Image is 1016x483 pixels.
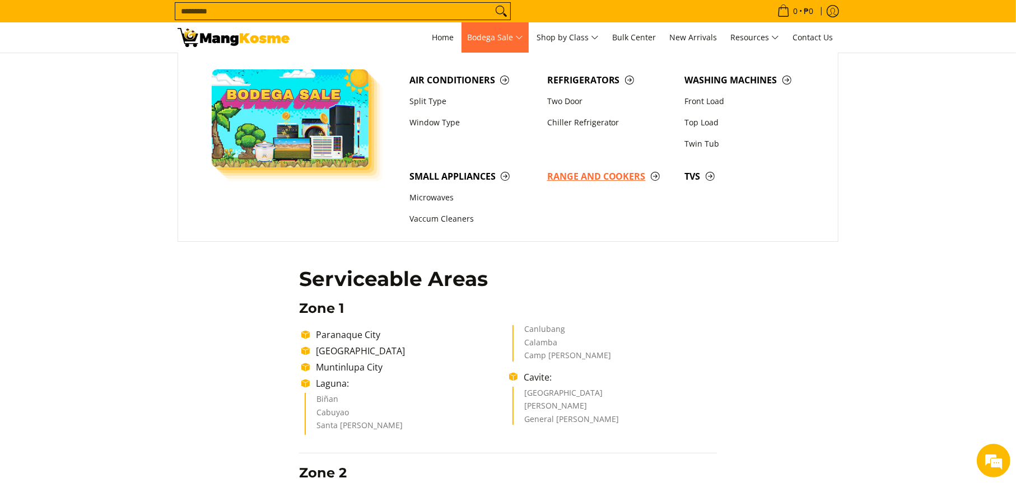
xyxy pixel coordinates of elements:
[6,306,213,345] textarea: Type your message and hit 'Enter'
[542,112,679,133] a: Chiller Refrigerator
[679,133,817,154] a: Twin Tub
[664,22,723,53] a: New Arrivals
[787,22,838,53] a: Contact Us
[310,377,509,390] li: Laguna:
[404,166,542,187] a: Small Appliances
[607,22,661,53] a: Bulk Center
[802,7,815,15] span: ₱0
[178,28,290,47] img: Shipping &amp; Delivery Page l Mang Kosme: Home Appliances Warehouse Sale!
[685,170,812,184] span: TVs
[492,3,510,20] button: Search
[524,389,706,402] li: [GEOGRAPHIC_DATA]
[537,31,599,45] span: Shop by Class
[524,325,706,339] li: Canlubang
[542,69,679,91] a: Refrigerators
[409,170,536,184] span: Small Appliances
[65,141,155,254] span: We're online!
[404,112,542,133] a: Window Type
[612,32,656,43] span: Bulk Center
[316,421,498,435] li: Santa [PERSON_NAME]
[679,112,817,133] a: Top Load
[426,22,459,53] a: Home
[524,339,706,352] li: Calamba
[725,22,785,53] a: Resources
[679,69,817,91] a: Washing Machines
[679,91,817,112] a: Front Load
[774,5,817,17] span: •
[310,344,509,358] li: [GEOGRAPHIC_DATA]
[409,73,536,87] span: Air Conditioners
[542,91,679,112] a: Two Door
[404,91,542,112] a: Split Type
[212,69,369,167] img: Bodega Sale
[791,7,799,15] span: 0
[531,22,604,53] a: Shop by Class
[404,209,542,230] a: Vaccum Cleaners
[524,351,706,362] li: Camp [PERSON_NAME]
[404,187,542,209] a: Microwaves
[679,166,817,187] a: TVs
[793,32,833,43] span: Contact Us
[685,73,812,87] span: Washing Machines
[432,32,454,43] span: Home
[299,300,717,317] h3: Zone 1
[58,63,188,77] div: Chat with us now
[404,69,542,91] a: Air Conditioners
[524,415,706,425] li: General [PERSON_NAME]
[299,465,717,481] h3: Zone 2
[547,170,674,184] span: Range and Cookers
[462,22,529,53] a: Bodega Sale
[730,31,779,45] span: Resources
[524,402,706,415] li: [PERSON_NAME]
[518,371,717,384] li: Cavite:
[316,395,498,409] li: Biñan
[301,22,838,53] nav: Main Menu
[299,266,717,292] h2: Serviceable Areas
[184,6,211,32] div: Minimize live chat window
[316,329,380,341] span: Paranaque City
[310,360,509,374] li: Muntinlupa City
[316,409,498,422] li: Cabuyao
[669,32,717,43] span: New Arrivals
[467,31,523,45] span: Bodega Sale
[547,73,674,87] span: Refrigerators
[542,166,679,187] a: Range and Cookers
